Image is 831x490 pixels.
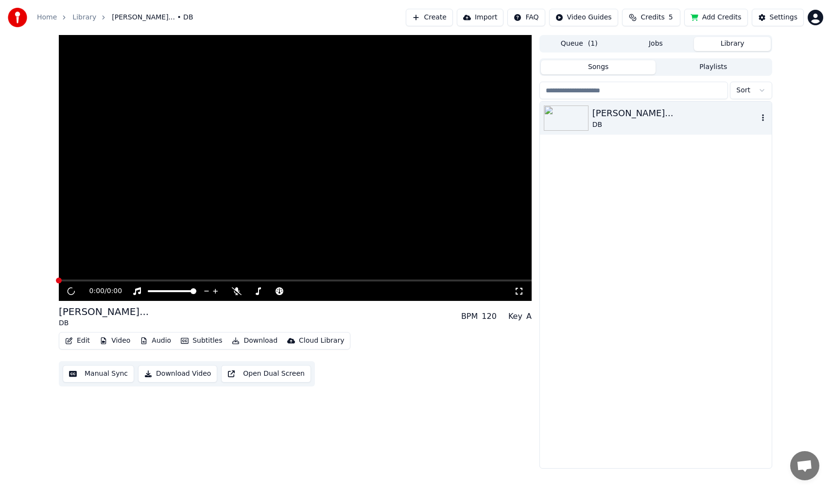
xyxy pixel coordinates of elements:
span: Credits [641,13,664,22]
button: Download Video [138,365,217,383]
span: 0:00 [107,286,122,296]
div: Open chat [790,451,819,480]
button: Library [694,37,771,51]
button: Subtitles [177,334,226,348]
button: FAQ [507,9,545,26]
button: Settings [752,9,804,26]
div: / [89,286,113,296]
div: Cloud Library [299,336,344,346]
button: Manual Sync [63,365,134,383]
button: Edit [61,334,94,348]
div: BPM [461,311,478,322]
button: Add Credits [684,9,748,26]
div: Settings [770,13,797,22]
span: Sort [736,86,750,95]
div: [PERSON_NAME]... [59,305,149,318]
button: Create [406,9,453,26]
button: Audio [136,334,175,348]
div: [PERSON_NAME]... [592,106,758,120]
img: youka [8,8,27,27]
button: Video [96,334,134,348]
div: DB [592,120,758,130]
span: 5 [669,13,673,22]
button: Playlists [656,60,771,74]
button: Jobs [618,37,694,51]
nav: breadcrumb [37,13,193,22]
span: ( 1 ) [588,39,598,49]
button: Songs [541,60,656,74]
div: Key [508,311,522,322]
button: Open Dual Screen [221,365,311,383]
a: Home [37,13,57,22]
button: Download [228,334,281,348]
a: Library [72,13,96,22]
span: 0:00 [89,286,104,296]
div: A [526,311,532,322]
div: 120 [482,311,497,322]
button: Video Guides [549,9,618,26]
div: DB [59,318,149,328]
button: Import [457,9,503,26]
span: [PERSON_NAME]... • DB [112,13,193,22]
button: Queue [541,37,618,51]
button: Credits5 [622,9,680,26]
